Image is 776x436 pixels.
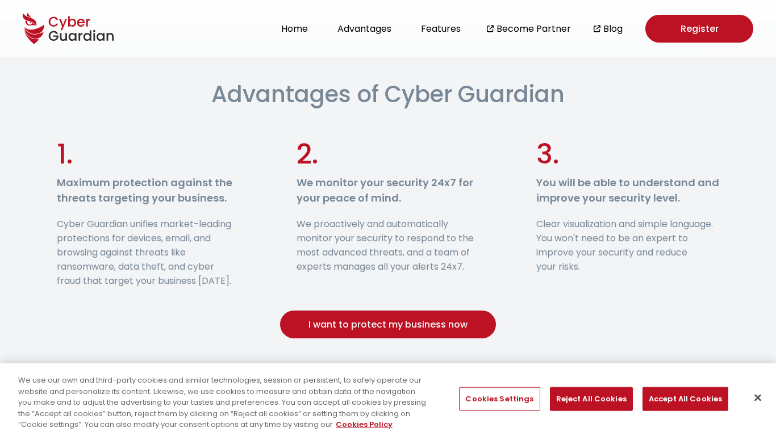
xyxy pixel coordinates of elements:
[57,175,240,206] h3: Maximum protection against the threats targeting your business.
[278,21,311,36] button: Home
[645,15,753,43] a: Register
[603,22,623,36] a: Blog
[745,385,770,410] button: Close
[336,419,393,430] a: More information about your privacy, opens in a new tab
[334,21,395,36] button: Advantages
[550,387,633,411] button: Reject All Cookies
[418,21,464,36] button: Features
[643,387,728,411] button: Accept All Cookies
[280,311,496,338] button: I want to protect my business now
[57,217,240,288] p: Cyber Guardian unifies market-leading protections for devices, email, and browsing against threat...
[57,135,73,173] span: 1.
[297,175,479,206] h3: We monitor your security 24x7 for your peace of mind.
[459,387,540,411] button: Cookies Settings, Opens the preference center dialog
[536,175,719,206] h3: You will be able to understand and improve your security level.
[497,22,571,36] a: Become Partner
[211,77,565,111] h2: Advantages of Cyber Guardian
[297,217,479,274] p: We proactively and automatically monitor your security to respond to the most advanced threats, a...
[536,217,719,274] p: Clear visualization and simple language. You won't need to be an expert to improve your security ...
[18,375,427,430] div: We use our own and third-party cookies and similar technologies, session or persistent, to safely...
[297,135,318,173] span: 2.
[536,135,559,173] span: 3.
